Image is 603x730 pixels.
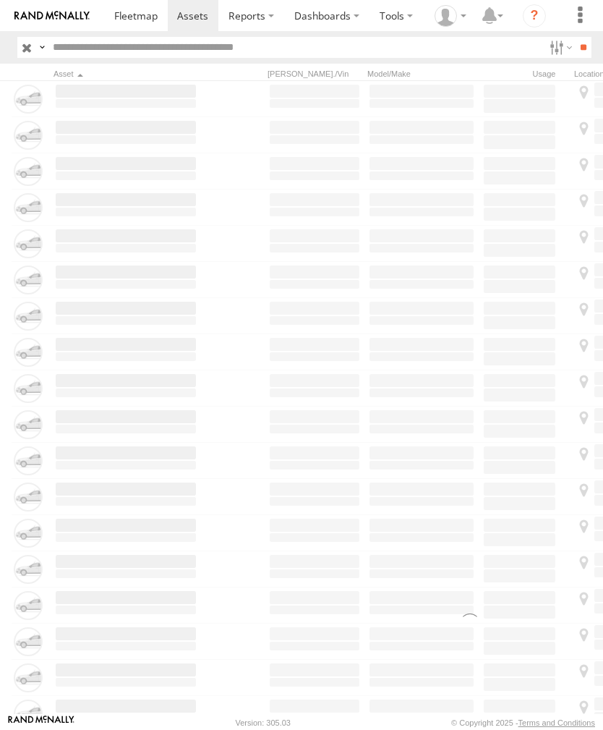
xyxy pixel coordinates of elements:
div: © Copyright 2025 - [451,718,595,727]
i: ? [523,4,546,27]
img: rand-logo.svg [14,11,90,21]
a: Visit our Website [8,716,74,730]
a: Terms and Conditions [518,718,595,727]
div: [PERSON_NAME]./Vin [268,69,362,79]
label: Search Filter Options [544,37,575,58]
label: Search Query [36,37,48,58]
div: David Littlefield [429,5,471,27]
div: Click to Sort [54,69,198,79]
div: Model/Make [367,69,476,79]
div: Version: 305.03 [236,718,291,727]
div: Usage [482,69,568,79]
